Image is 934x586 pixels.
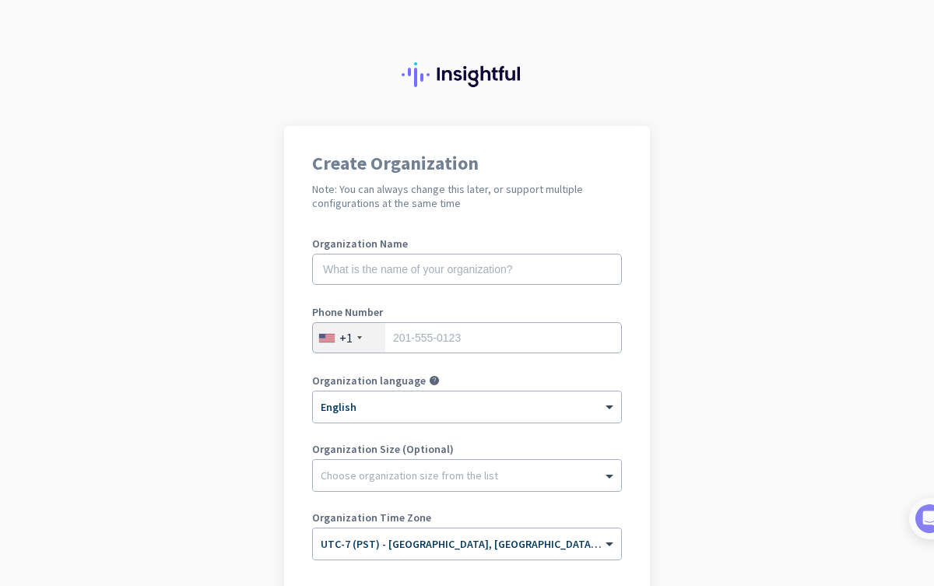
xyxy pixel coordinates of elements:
label: Organization language [312,375,426,386]
div: +1 [339,330,353,346]
i: help [429,375,440,386]
label: Organization Time Zone [312,512,622,523]
img: Insightful [402,62,532,87]
label: Organization Size (Optional) [312,444,622,454]
label: Organization Name [312,238,622,249]
h2: Note: You can always change this later, or support multiple configurations at the same time [312,182,622,210]
h1: Create Organization [312,154,622,173]
label: Phone Number [312,307,622,318]
input: 201-555-0123 [312,322,622,353]
input: What is the name of your organization? [312,254,622,285]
